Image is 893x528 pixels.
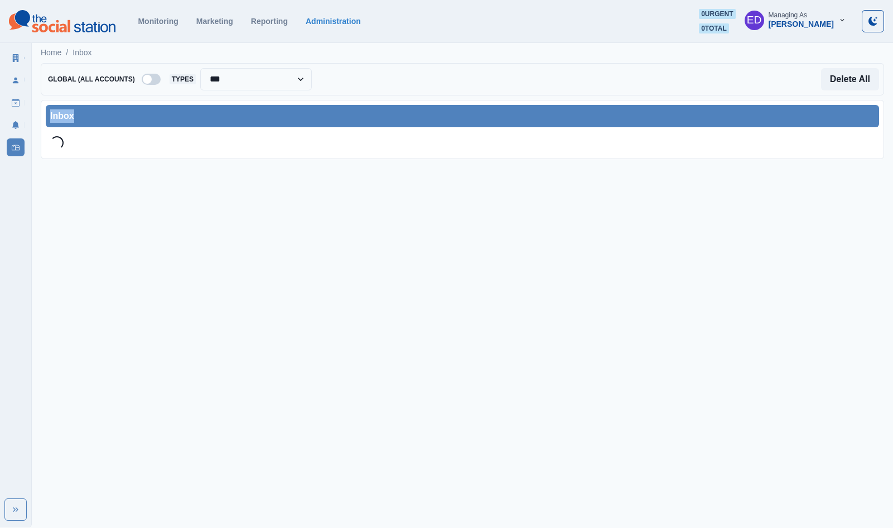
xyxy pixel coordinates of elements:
a: Users [7,71,25,89]
span: 0 total [699,23,729,33]
div: Elizabeth Dempsey [747,7,762,33]
a: Inbox [7,138,25,156]
span: 0 urgent [699,9,735,19]
a: Clients [7,49,25,67]
nav: breadcrumb [41,47,92,59]
span: Types [170,74,196,84]
button: Toggle Mode [862,10,884,32]
a: Home [41,47,61,59]
span: / [66,47,68,59]
div: Inbox [50,109,875,123]
button: Delete All [821,68,879,90]
button: Managing As[PERSON_NAME] [736,9,855,31]
a: Reporting [251,17,288,26]
div: Managing As [769,11,807,19]
div: [PERSON_NAME] [769,20,834,29]
a: Draft Posts [7,94,25,112]
a: Administration [306,17,361,26]
a: Inbox [73,47,91,59]
a: Marketing [196,17,233,26]
a: Monitoring [138,17,178,26]
span: Global (All Accounts) [46,74,137,84]
a: Notifications [7,116,25,134]
button: Expand [4,498,27,521]
img: logoTextSVG.62801f218bc96a9b266caa72a09eb111.svg [9,10,115,32]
